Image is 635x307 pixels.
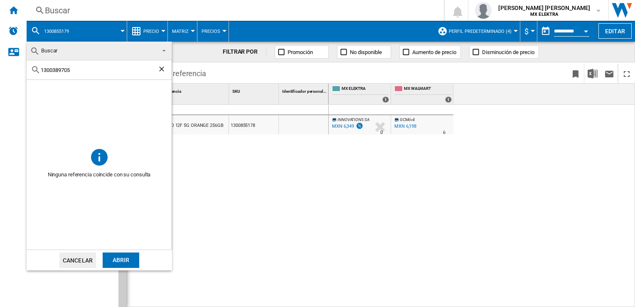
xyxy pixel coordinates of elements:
[27,167,172,183] span: Ninguna referencia coincide con su consulta
[41,67,158,73] input: Buscar referencia
[103,253,139,268] div: Abrir
[158,65,167,75] ng-md-icon: Borrar búsqueda
[41,47,57,54] span: Buscar
[59,253,96,268] button: Cancelar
